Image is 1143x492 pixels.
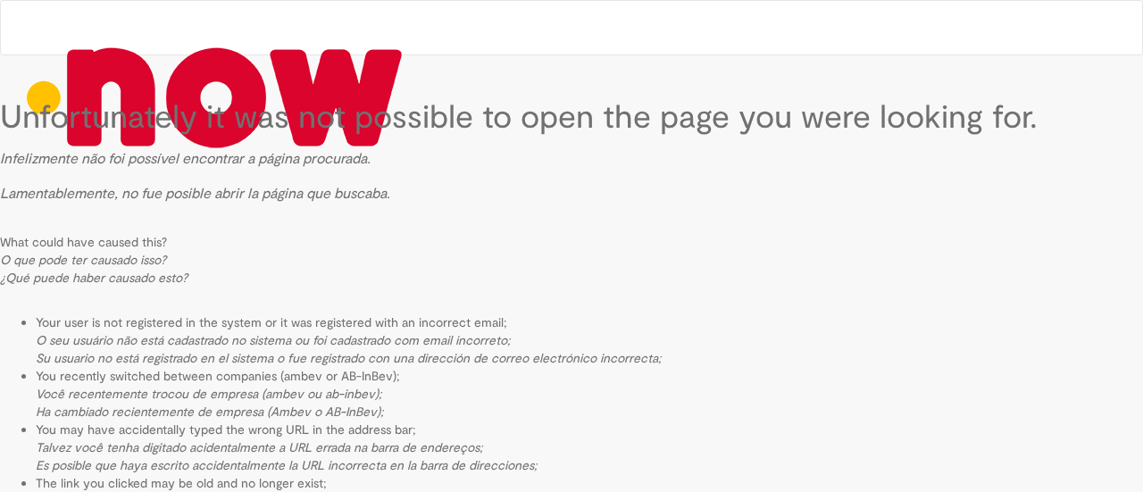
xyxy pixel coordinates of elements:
[36,404,383,420] i: Ha cambiado recientemente de empresa (Ambev o AB-InBev);
[430,1,490,54] a: Log in
[36,350,661,366] i: Su usuario no está registrado en el sistema o fue registrado con una dirección de correo electrón...
[36,439,482,455] i: Talvez você tenha digitado acidentalmente a URL errada na barra de endereços;
[36,457,537,473] i: Es posible que haya escrito accidentalmente la URL incorrecta en la barra de direcciones;
[36,367,1143,421] li: You recently switched between companies (ambev or AB-InBev);
[36,421,1143,474] li: You may have accidentally typed the wrong URL in the address bar;
[36,386,381,402] i: Você recentemente trocou de empresa (ambev ou ab-inbev);
[36,313,1143,367] li: Your user is not registered in the system or it was registered with an incorrect email;
[1,1,430,54] a: Go to homepage
[14,19,416,175] img: ServiceNow
[36,332,510,348] i: O seu usuário não está cadastrado no sistema ou foi cadastrado com email incorreto;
